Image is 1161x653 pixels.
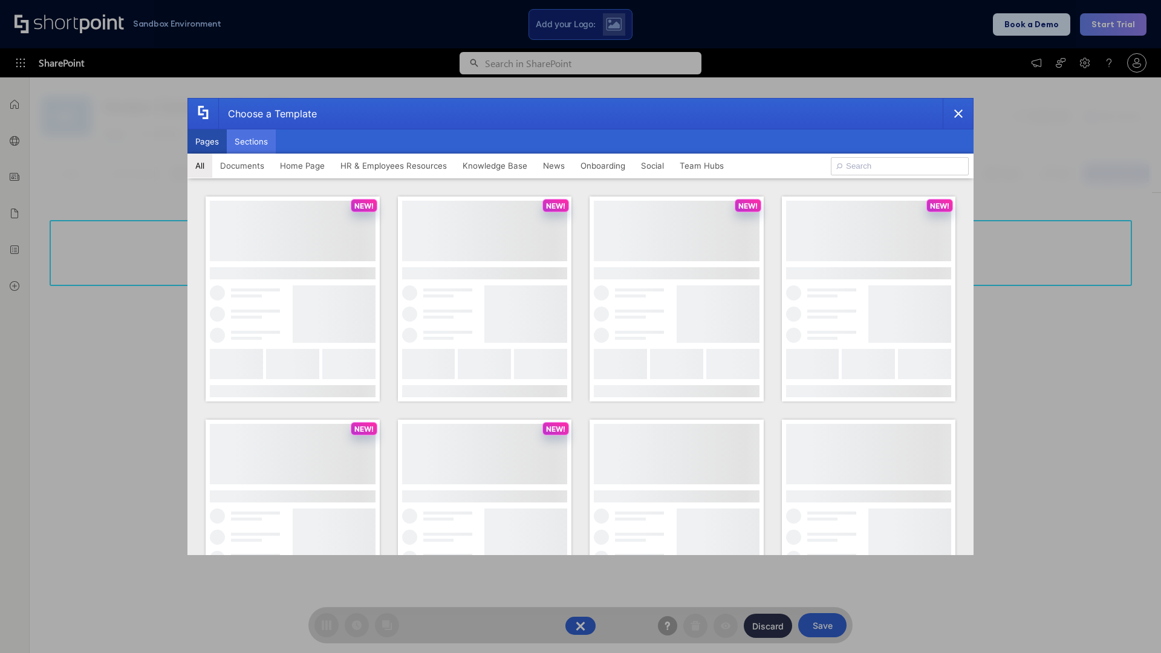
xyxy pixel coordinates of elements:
[672,154,732,178] button: Team Hubs
[738,201,758,210] p: NEW!
[354,201,374,210] p: NEW!
[573,154,633,178] button: Onboarding
[212,154,272,178] button: Documents
[831,157,969,175] input: Search
[272,154,333,178] button: Home Page
[218,99,317,129] div: Choose a Template
[187,98,974,555] div: template selector
[535,154,573,178] button: News
[187,154,212,178] button: All
[455,154,535,178] button: Knowledge Base
[227,129,276,154] button: Sections
[546,424,565,434] p: NEW!
[930,201,949,210] p: NEW!
[333,154,455,178] button: HR & Employees Resources
[187,129,227,154] button: Pages
[1101,595,1161,653] iframe: Chat Widget
[354,424,374,434] p: NEW!
[633,154,672,178] button: Social
[546,201,565,210] p: NEW!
